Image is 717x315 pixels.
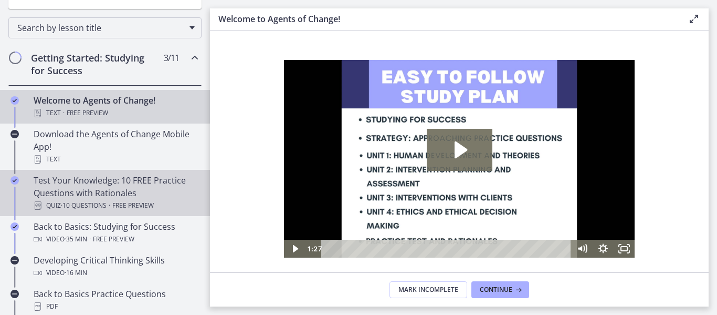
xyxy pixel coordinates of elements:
div: Download the Agents of Change Mobile App! [34,128,197,166]
i: Completed [10,222,19,231]
div: Playbar [45,180,282,198]
div: Text [34,153,197,166]
button: Mark Incomplete [389,281,467,298]
div: Quiz [34,199,197,212]
span: Free preview [93,233,134,246]
span: · [89,233,91,246]
div: Back to Basics Practice Questions [34,288,197,313]
div: Developing Critical Thinking Skills [34,254,197,279]
span: Search by lesson title [17,22,184,34]
span: Continue [480,286,512,294]
div: Search by lesson title [8,17,202,38]
div: Back to Basics: Studying for Success [34,220,197,246]
h3: Welcome to Agents of Change! [218,13,671,25]
div: Video [34,233,197,246]
span: · 16 min [65,267,87,279]
span: Free preview [112,199,154,212]
button: Show settings menu [309,180,330,198]
i: Completed [10,96,19,105]
i: Completed [10,176,19,185]
span: · [109,199,110,212]
button: Fullscreen [330,180,351,198]
span: Free preview [67,107,108,119]
div: Text [34,107,197,119]
div: Video [34,267,197,279]
button: Mute [288,180,309,198]
div: Test Your Knowledge: 10 FREE Practice Questions with Rationales [34,174,197,212]
button: Continue [471,281,529,298]
div: PDF [34,300,197,313]
span: · 10 Questions [61,199,107,212]
span: · 35 min [65,233,87,246]
span: Mark Incomplete [398,286,458,294]
span: · [63,107,65,119]
div: Welcome to Agents of Change! [34,94,197,119]
span: 3 / 11 [164,52,179,64]
h2: Getting Started: Studying for Success [31,52,159,77]
button: Play Video: c1o6hcmjueu5qasqsu00.mp4 [143,69,208,111]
